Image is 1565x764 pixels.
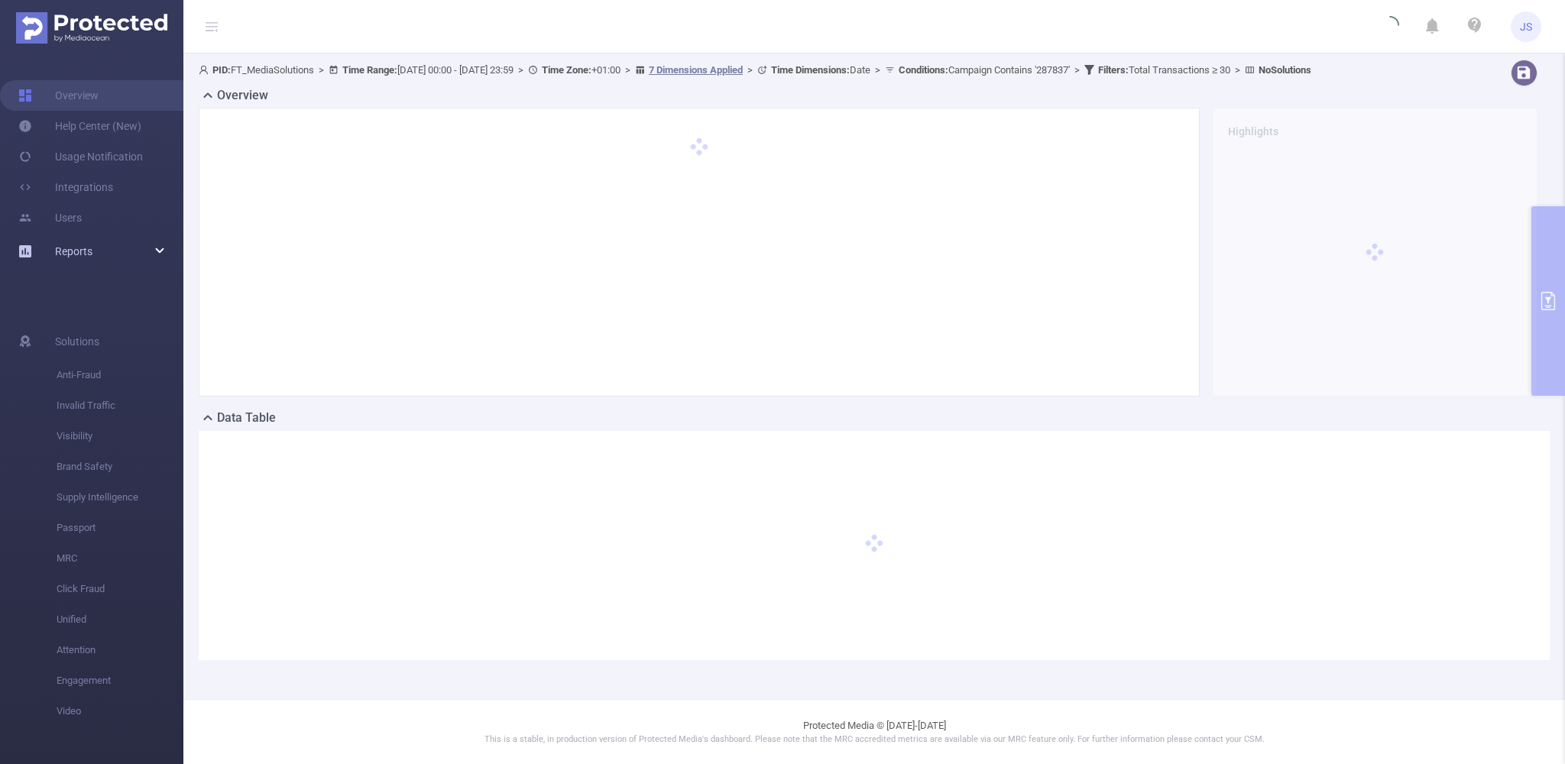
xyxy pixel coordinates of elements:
span: Total Transactions ≥ 30 [1098,64,1230,76]
span: > [1230,64,1245,76]
i: icon: loading [1381,16,1399,37]
span: > [870,64,885,76]
footer: Protected Media © [DATE]-[DATE] [183,699,1565,764]
span: > [620,64,635,76]
span: Attention [57,635,183,665]
span: Campaign Contains '287837' [899,64,1070,76]
span: > [514,64,528,76]
a: Integrations [18,172,113,202]
b: Conditions : [899,64,948,76]
b: Time Dimensions : [771,64,850,76]
img: Protected Media [16,12,167,44]
span: > [1070,64,1084,76]
a: Usage Notification [18,141,143,172]
a: Overview [18,80,99,111]
span: Solutions [55,326,99,357]
span: Supply Intelligence [57,482,183,513]
i: icon: user [199,65,212,75]
span: Visibility [57,421,183,452]
b: Time Zone: [542,64,591,76]
b: No Solutions [1259,64,1311,76]
span: Anti-Fraud [57,360,183,390]
span: Reports [55,245,92,257]
span: MRC [57,543,183,574]
span: Video [57,696,183,727]
p: This is a stable, in production version of Protected Media's dashboard. Please note that the MRC ... [222,733,1527,746]
a: Reports [55,236,92,267]
span: Brand Safety [57,452,183,482]
h2: Data Table [217,409,276,427]
span: JS [1520,11,1532,42]
h2: Overview [217,86,268,105]
b: Time Range: [342,64,397,76]
span: Engagement [57,665,183,696]
span: > [743,64,757,76]
u: 7 Dimensions Applied [649,64,743,76]
span: Click Fraud [57,574,183,604]
b: PID: [212,64,231,76]
span: > [314,64,329,76]
span: FT_MediaSolutions [DATE] 00:00 - [DATE] 23:59 +01:00 [199,64,1311,76]
b: Filters : [1098,64,1129,76]
span: Passport [57,513,183,543]
span: Date [771,64,870,76]
span: Unified [57,604,183,635]
a: Users [18,202,82,233]
span: Invalid Traffic [57,390,183,421]
a: Help Center (New) [18,111,141,141]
